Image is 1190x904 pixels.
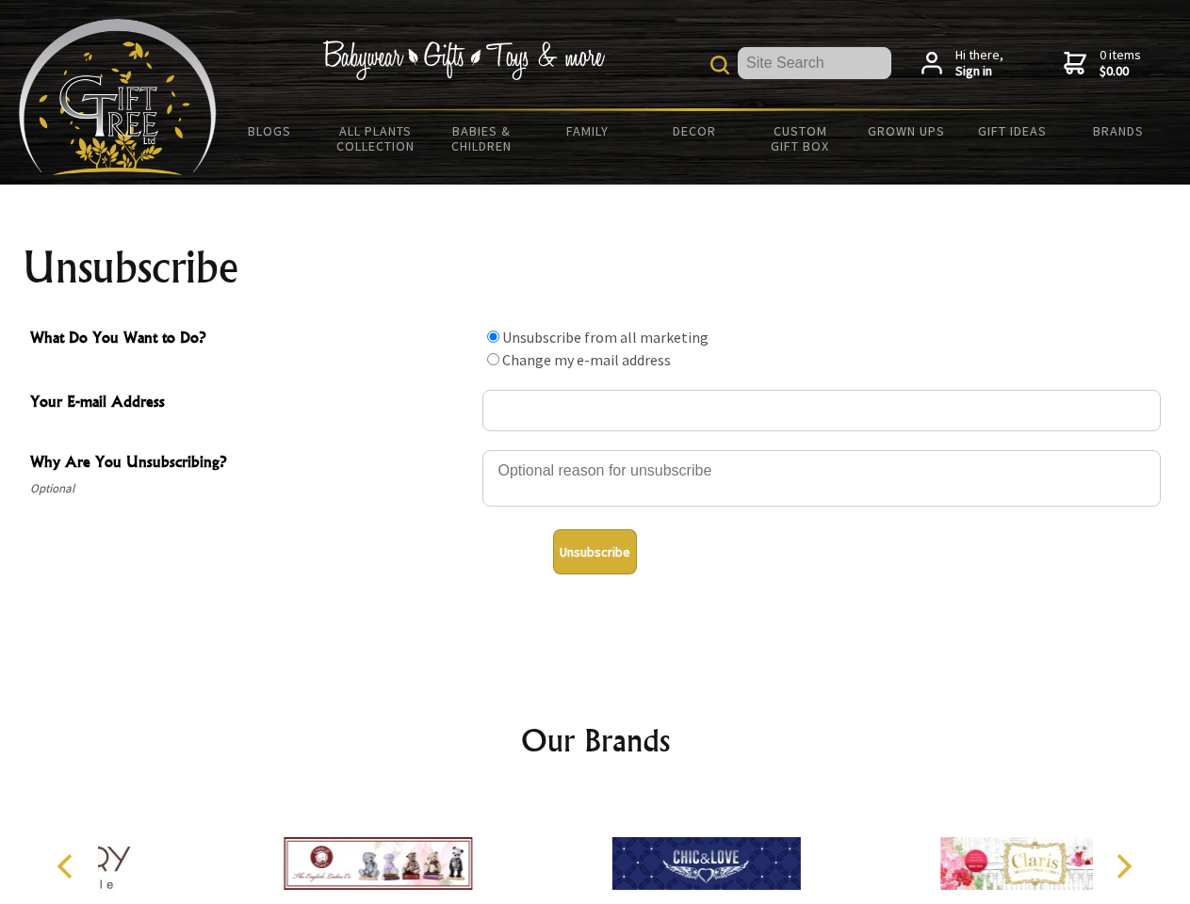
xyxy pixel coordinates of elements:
[30,477,473,500] span: Optional
[1100,63,1141,80] strong: $0.00
[30,326,473,353] span: What Do You Want to Do?
[553,529,637,574] button: Unsubscribe
[502,350,671,369] label: Change my e-mail address
[487,353,499,365] input: What Do You Want to Do?
[323,111,430,166] a: All Plants Collection
[853,111,959,151] a: Grown Ups
[1064,47,1141,80] a: 0 items$0.00
[1100,46,1141,80] span: 0 items
[217,111,323,151] a: BLOGS
[30,390,473,417] span: Your E-mail Address
[482,390,1161,431] input: Your E-mail Address
[747,111,854,166] a: Custom Gift Box
[482,450,1161,507] textarea: Why Are You Unsubscribing?
[322,40,605,80] img: Babywear - Gifts - Toys & more
[641,111,747,151] a: Decor
[487,331,499,343] input: What Do You Want to Do?
[738,47,891,79] input: Site Search
[955,63,1003,80] strong: Sign in
[921,47,1003,80] a: Hi there,Sign in
[535,111,642,151] a: Family
[502,328,709,347] label: Unsubscribe from all marketing
[23,245,1168,290] h1: Unsubscribe
[429,111,535,166] a: Babies & Children
[19,19,217,175] img: Babyware - Gifts - Toys and more...
[30,450,473,477] span: Why Are You Unsubscribing?
[710,56,729,74] img: product search
[1102,846,1144,887] button: Next
[47,846,89,887] button: Previous
[38,718,1153,763] h2: Our Brands
[959,111,1066,151] a: Gift Ideas
[955,47,1003,80] span: Hi there,
[1066,111,1172,151] a: Brands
